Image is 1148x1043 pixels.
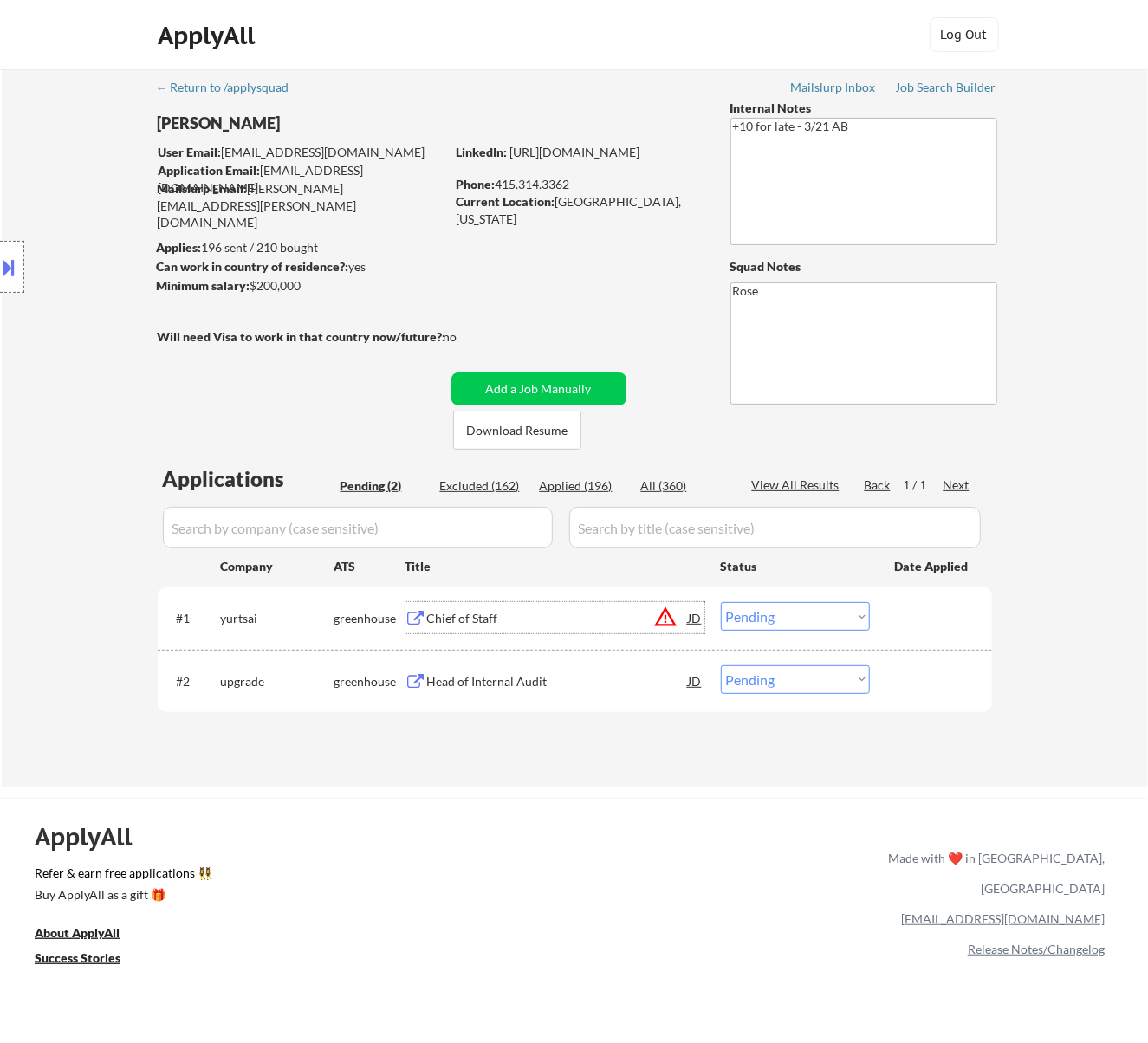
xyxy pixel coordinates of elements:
button: Log Out [930,17,999,52]
a: ← Return to /applysquad [156,81,306,98]
div: ApplyAll [159,21,261,50]
div: Company [221,558,334,575]
u: About ApplyAll [35,925,120,940]
a: Refer & earn free applications 👯‍♀️ [35,867,526,885]
div: [GEOGRAPHIC_DATA], [US_STATE] [457,193,702,227]
div: Mailslurp Inbox [791,81,878,94]
button: warning_amber [654,605,678,629]
div: Date Applied [895,558,971,575]
div: Title [405,558,704,575]
a: About ApplyAll [35,923,144,945]
a: Mailslurp Inbox [791,81,878,98]
div: JD [687,665,704,696]
div: Made with ❤️ in [GEOGRAPHIC_DATA], [GEOGRAPHIC_DATA] [881,843,1105,904]
div: [PERSON_NAME] [158,113,514,134]
div: All (360) [641,477,728,495]
div: ATS [334,558,405,575]
div: View All Results [752,476,845,494]
div: no [444,328,493,346]
a: [EMAIL_ADDRESS][DOMAIN_NAME] [901,911,1105,926]
a: Buy ApplyAll as a gift 🎁 [35,885,208,907]
button: Add a Job Manually [451,372,626,405]
div: Applications [163,469,334,489]
a: Job Search Builder [896,81,997,98]
div: upgrade [221,673,334,690]
div: JD [687,602,704,633]
input: Search by title (case sensitive) [569,507,981,548]
strong: LinkedIn: [457,145,508,159]
div: Back [865,476,892,494]
div: ApplyAll [35,822,152,852]
strong: Current Location: [457,194,555,209]
div: Status [721,550,870,581]
div: ← Return to /applysquad [156,81,306,94]
div: 1 / 1 [904,476,944,494]
div: Head of Internal Audit [427,673,689,690]
div: Buy ApplyAll as a gift 🎁 [35,889,208,901]
u: Success Stories [35,950,120,965]
div: #1 [177,610,207,627]
div: Squad Notes [730,258,997,275]
button: Download Resume [453,411,581,450]
div: Applied (196) [540,477,626,495]
div: #2 [177,673,207,690]
div: Chief of Staff [427,610,689,627]
div: greenhouse [334,610,405,627]
div: Job Search Builder [896,81,997,94]
div: Pending (2) [341,477,427,495]
div: Next [944,476,971,494]
div: yurtsai [221,610,334,627]
div: 415.314.3362 [457,176,702,193]
a: [URL][DOMAIN_NAME] [510,145,640,159]
div: Excluded (162) [440,477,527,495]
div: greenhouse [334,673,405,690]
input: Search by company (case sensitive) [163,507,553,548]
div: Internal Notes [730,100,997,117]
strong: Phone: [457,177,496,191]
a: Success Stories [35,949,144,970]
a: Release Notes/Changelog [968,942,1105,956]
